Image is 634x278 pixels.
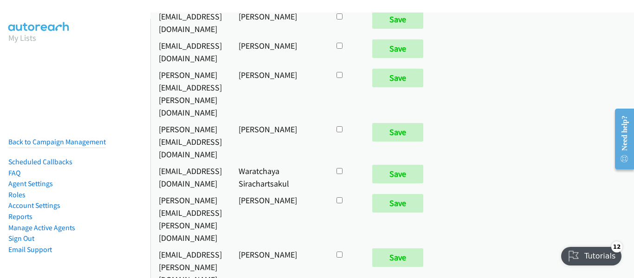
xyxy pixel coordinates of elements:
[372,10,423,29] input: Save
[230,192,326,246] td: [PERSON_NAME]
[8,223,75,232] a: Manage Active Agents
[8,234,34,243] a: Sign Out
[8,179,53,188] a: Agent Settings
[8,201,60,210] a: Account Settings
[607,102,634,176] iframe: Resource Center
[150,192,230,246] td: [PERSON_NAME][EMAIL_ADDRESS][PERSON_NAME][DOMAIN_NAME]
[230,8,326,37] td: [PERSON_NAME]
[556,238,627,271] iframe: Checklist
[150,8,230,37] td: [EMAIL_ADDRESS][DOMAIN_NAME]
[372,248,423,267] input: Save
[8,168,20,177] a: FAQ
[8,157,72,166] a: Scheduled Callbacks
[230,162,326,192] td: Waratchaya Sirachartsakul
[150,162,230,192] td: [EMAIL_ADDRESS][DOMAIN_NAME]
[8,245,52,254] a: Email Support
[8,32,36,43] a: My Lists
[8,137,106,146] a: Back to Campaign Management
[8,212,32,221] a: Reports
[230,37,326,66] td: [PERSON_NAME]
[372,123,423,142] input: Save
[150,121,230,162] td: [PERSON_NAME][EMAIL_ADDRESS][DOMAIN_NAME]
[372,165,423,183] input: Save
[8,190,26,199] a: Roles
[150,66,230,121] td: [PERSON_NAME][EMAIL_ADDRESS][PERSON_NAME][DOMAIN_NAME]
[230,121,326,162] td: [PERSON_NAME]
[372,69,423,87] input: Save
[230,66,326,121] td: [PERSON_NAME]
[372,39,423,58] input: Save
[150,37,230,66] td: [EMAIL_ADDRESS][DOMAIN_NAME]
[372,194,423,213] input: Save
